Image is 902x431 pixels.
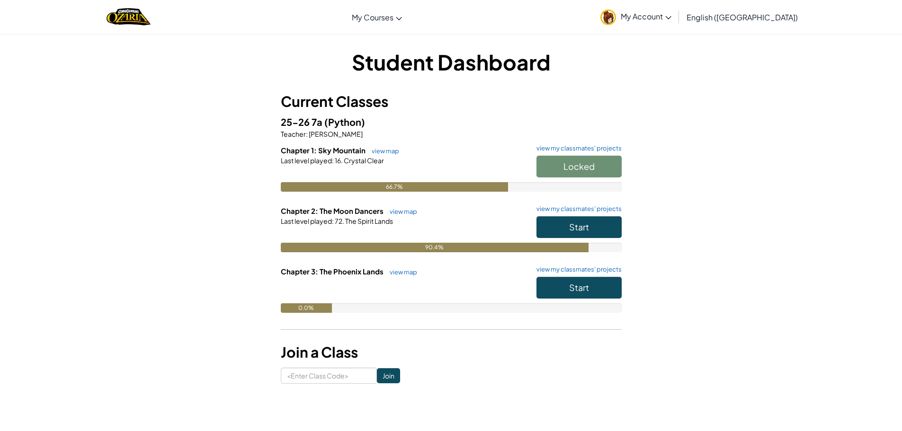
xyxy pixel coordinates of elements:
[343,156,384,165] span: Crystal Clear
[347,4,407,30] a: My Courses
[281,368,377,384] input: <Enter Class Code>
[532,266,622,273] a: view my classmates' projects
[281,47,622,77] h1: Student Dashboard
[352,12,393,22] span: My Courses
[332,156,334,165] span: :
[682,4,803,30] a: English ([GEOGRAPHIC_DATA])
[306,130,308,138] span: :
[385,268,417,276] a: view map
[281,243,589,252] div: 90.4%
[596,2,676,32] a: My Account
[308,130,363,138] span: [PERSON_NAME]
[367,147,399,155] a: view map
[536,216,622,238] button: Start
[536,277,622,299] button: Start
[532,206,622,212] a: view my classmates' projects
[281,342,622,363] h3: Join a Class
[532,145,622,151] a: view my classmates' projects
[377,368,400,383] input: Join
[281,130,306,138] span: Teacher
[569,282,589,293] span: Start
[107,7,151,26] a: Ozaria by CodeCombat logo
[332,217,334,225] span: :
[281,156,332,165] span: Last level played
[334,156,343,165] span: 16.
[107,7,151,26] img: Home
[281,91,622,112] h3: Current Classes
[569,221,589,232] span: Start
[281,303,332,313] div: 0.0%
[281,182,508,192] div: 66.7%
[281,267,385,276] span: Chapter 3: The Phoenix Lands
[621,11,671,21] span: My Account
[385,208,417,215] a: view map
[344,217,393,225] span: The Spirit Lands
[324,116,365,128] span: (Python)
[600,9,616,25] img: avatar
[281,116,324,128] span: 25-26 7a
[281,217,332,225] span: Last level played
[334,217,344,225] span: 72.
[687,12,798,22] span: English ([GEOGRAPHIC_DATA])
[281,146,367,155] span: Chapter 1: Sky Mountain
[281,206,385,215] span: Chapter 2: The Moon Dancers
